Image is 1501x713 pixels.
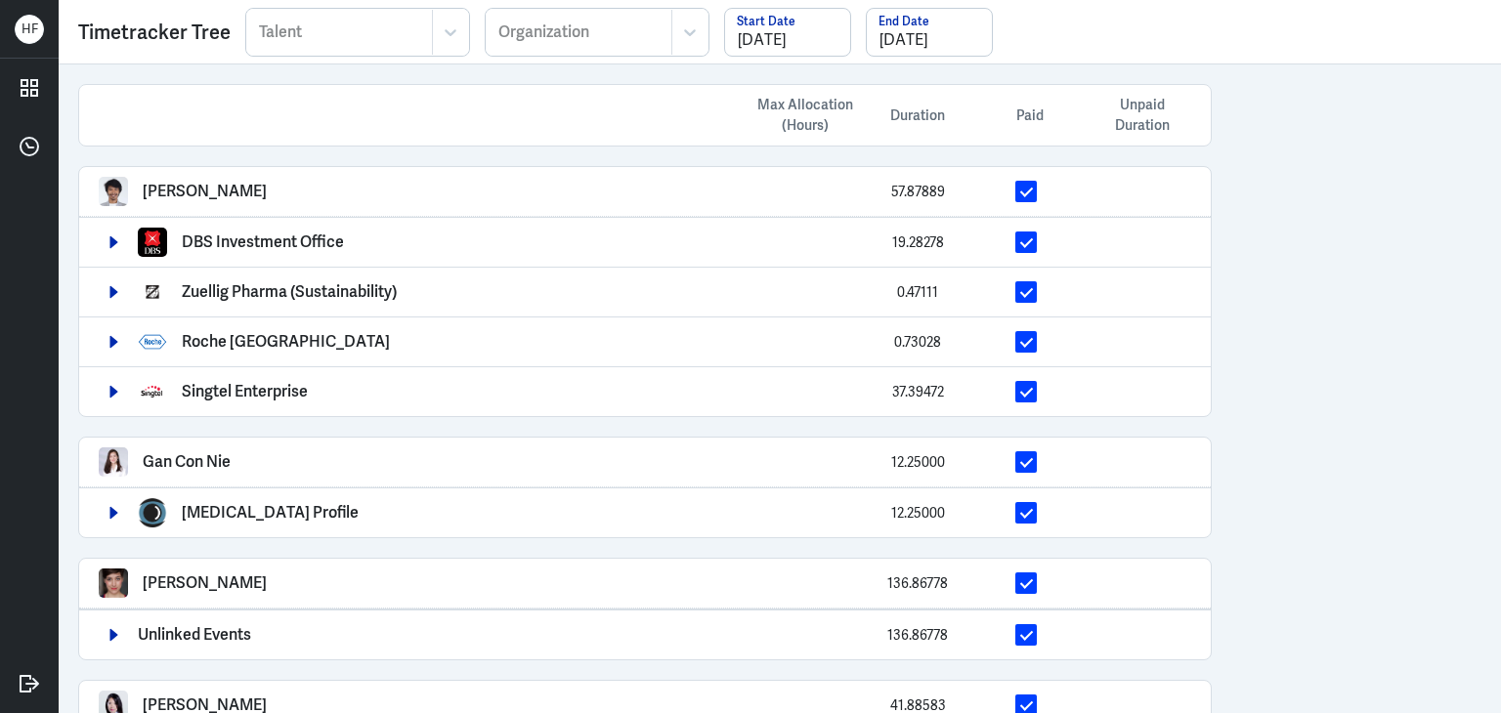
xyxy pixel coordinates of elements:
span: 57.87889 [891,183,945,200]
span: 37.39472 [892,383,944,400]
p: [PERSON_NAME] [143,574,267,592]
img: Singtel Enterprise [138,377,167,406]
span: 19.28278 [892,233,944,251]
div: Max Allocation (Hours) [742,95,869,136]
span: Unpaid Duration [1094,95,1191,136]
div: Timetracker Tree [78,18,231,47]
p: [MEDICAL_DATA] Profile [182,504,359,522]
p: Unlinked Events [138,626,251,644]
span: 0.73028 [894,333,941,351]
div: H F [15,15,44,44]
span: Duration [890,105,945,126]
input: End Date [867,9,992,56]
img: Lucy Koleva [99,568,128,598]
p: [PERSON_NAME] [143,183,267,200]
div: Paid [966,105,1094,126]
span: 0.47111 [897,283,938,301]
p: Zuellig Pharma (Sustainability) [182,283,397,301]
p: Gan Con Nie [143,453,231,471]
img: Zuellig Pharma (Sustainability) [138,277,167,307]
span: 136.86778 [887,574,948,592]
img: Arief Bahari [99,177,128,206]
p: DBS Investment Office [182,233,344,251]
span: 136.86778 [887,626,948,644]
p: Roche [GEOGRAPHIC_DATA] [182,333,390,351]
span: 12.25000 [891,453,945,471]
input: Start Date [725,9,850,56]
img: Gan Con Nie [99,447,128,477]
img: Roche Asia Pacific [138,327,167,356]
p: Singtel Enterprise [182,383,308,400]
img: DBS Investment Office [138,228,167,257]
span: 12.25000 [891,504,945,522]
img: Myopia Profile [138,498,167,527]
